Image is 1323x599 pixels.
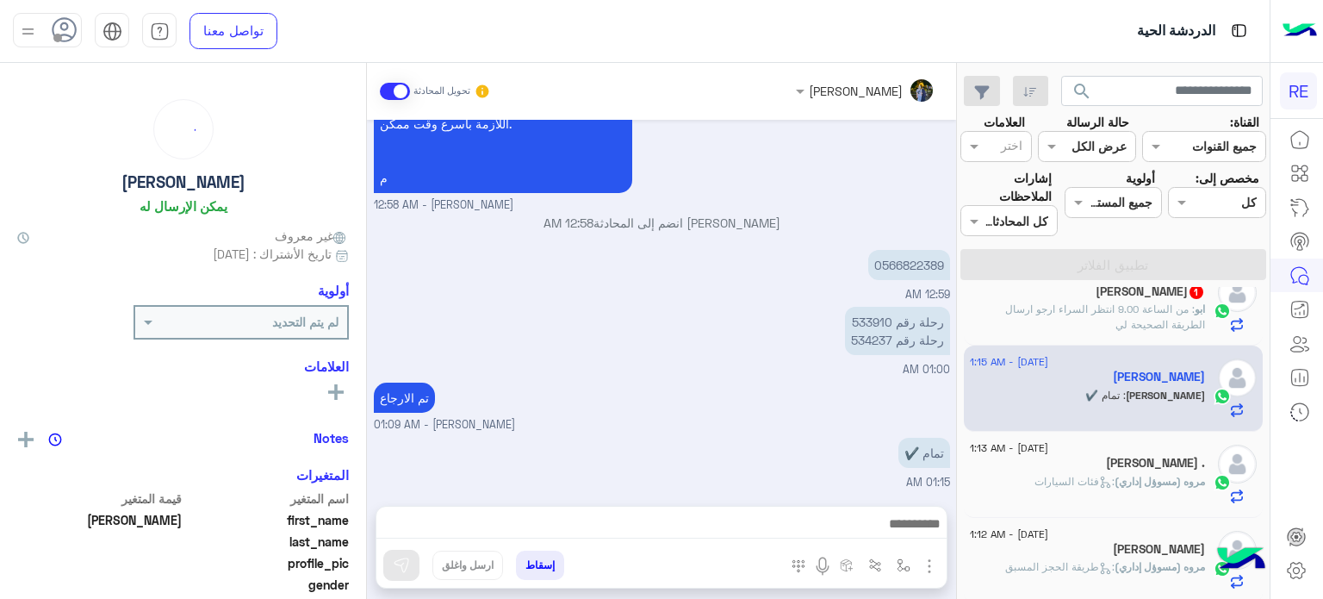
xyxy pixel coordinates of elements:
img: Trigger scenario [868,558,882,572]
p: 14/8/2025, 12:59 AM [868,250,950,280]
img: tab [102,22,122,41]
small: تحويل المحادثة [413,84,470,98]
img: WhatsApp [1214,474,1231,491]
img: WhatsApp [1214,303,1231,320]
img: add [18,432,34,447]
label: إشارات الملاحظات [960,169,1052,206]
button: تطبيق الفلاتر [960,249,1266,280]
button: Trigger scenario [861,551,890,579]
img: tab [150,22,170,41]
button: إسقاط [516,551,564,580]
p: الدردشة الحية [1137,20,1215,43]
img: send voice note [812,556,833,577]
div: اختر [1001,136,1025,159]
label: العلامات [984,113,1025,131]
label: حالة الرسالة [1066,113,1129,131]
span: [DATE] - 1:15 AM [970,354,1048,370]
img: notes [48,433,62,446]
h6: يمكن الإرسال له [140,198,227,214]
span: غير معروف [275,227,349,245]
span: profile_pic [185,554,350,572]
label: مخصص إلى: [1196,169,1259,187]
label: القناة: [1230,113,1259,131]
img: tab [1228,20,1250,41]
span: 01:00 AM [903,363,950,376]
img: Logo [1283,13,1317,49]
img: select flow [897,558,910,572]
span: : فئات السيارات [1034,475,1115,488]
p: [PERSON_NAME] انضم إلى المحادثة [374,214,950,232]
h5: محمد [1113,370,1205,384]
h6: العلامات [17,359,349,374]
span: gender [185,576,350,594]
span: last_name [185,533,350,551]
img: create order [840,558,854,572]
img: profile [17,21,39,42]
p: 14/8/2025, 12:58 AM [374,72,632,193]
img: defaultAdmin.png [1218,445,1257,484]
span: [DATE] - 1:12 AM [970,527,1048,542]
div: RE [1280,72,1317,109]
img: make a call [792,559,805,573]
span: [PERSON_NAME] [1126,389,1205,402]
p: 14/8/2025, 1:09 AM [374,383,435,413]
p: 14/8/2025, 1:00 AM [845,307,950,355]
span: first_name [185,511,350,529]
img: send attachment [919,556,940,577]
button: search [1061,76,1103,113]
span: محمد [17,511,182,529]
span: 12:59 AM [905,288,950,301]
button: create order [833,551,861,579]
span: [DATE] - 1:13 AM [970,440,1048,456]
h6: المتغيرات [296,467,349,483]
span: قيمة المتغير [17,490,182,508]
span: اسم المتغير [185,490,350,508]
a: تواصل معنا [189,13,277,49]
img: send message [393,557,410,574]
h5: حسام حوس [1113,542,1205,557]
span: [PERSON_NAME] - 12:58 AM [374,197,513,214]
span: null [17,576,182,594]
img: WhatsApp [1214,388,1231,405]
button: select flow [890,551,918,579]
span: 12:58 AM [543,215,593,230]
img: hulul-logo.png [1211,530,1271,590]
div: loading... [158,104,208,154]
span: من الساعة 9.00 انتظر السراء ارجو ارسال الطريقة الصحيحة لي [1005,303,1205,331]
img: defaultAdmin.png [1218,359,1257,397]
label: أولوية [1126,169,1155,187]
span: [PERSON_NAME] - 01:09 AM [374,417,515,434]
h5: [PERSON_NAME] [121,172,245,192]
span: تاريخ الأشتراك : [DATE] [213,245,332,263]
h6: Notes [314,430,349,446]
span: search [1071,81,1092,102]
h6: أولوية [318,283,349,298]
h5: ابو محمد [1096,284,1205,299]
a: tab [142,13,177,49]
span: 01:15 AM [906,476,950,489]
h5: احمد . [1106,456,1205,471]
p: 14/8/2025, 1:15 AM [898,438,950,468]
span: مروه (مسوؤل إداري) [1115,475,1205,488]
span: 1 [1189,285,1203,299]
button: ارسل واغلق [432,551,503,580]
img: defaultAdmin.png [1218,273,1257,312]
span: ابو [1195,303,1205,315]
span: مروه (مسوؤل إداري) [1115,560,1205,573]
span: : طريقة الحجز المسبق [1005,560,1115,573]
span: تمام ✔️ [1085,389,1126,402]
